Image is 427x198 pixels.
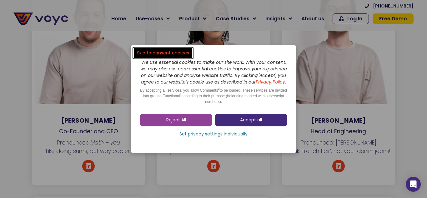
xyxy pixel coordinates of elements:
[140,88,287,104] span: By accepting all services, you allow Comments to be loaded. These services are divided into group...
[134,48,192,58] a: Skip to consent choices
[140,129,287,139] a: Set privacy settings individually
[180,93,181,96] sup: 2
[166,117,186,123] span: Reject All
[179,131,248,137] span: Set privacy settings individually
[218,87,220,90] sup: 2
[140,59,287,85] i: We use essential cookies to make our site work. With your consent, we may also use non-essential ...
[256,79,285,85] a: Privacy Policy
[215,114,287,126] a: Accept all
[240,117,262,123] span: Accept all
[140,114,212,126] a: Reject All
